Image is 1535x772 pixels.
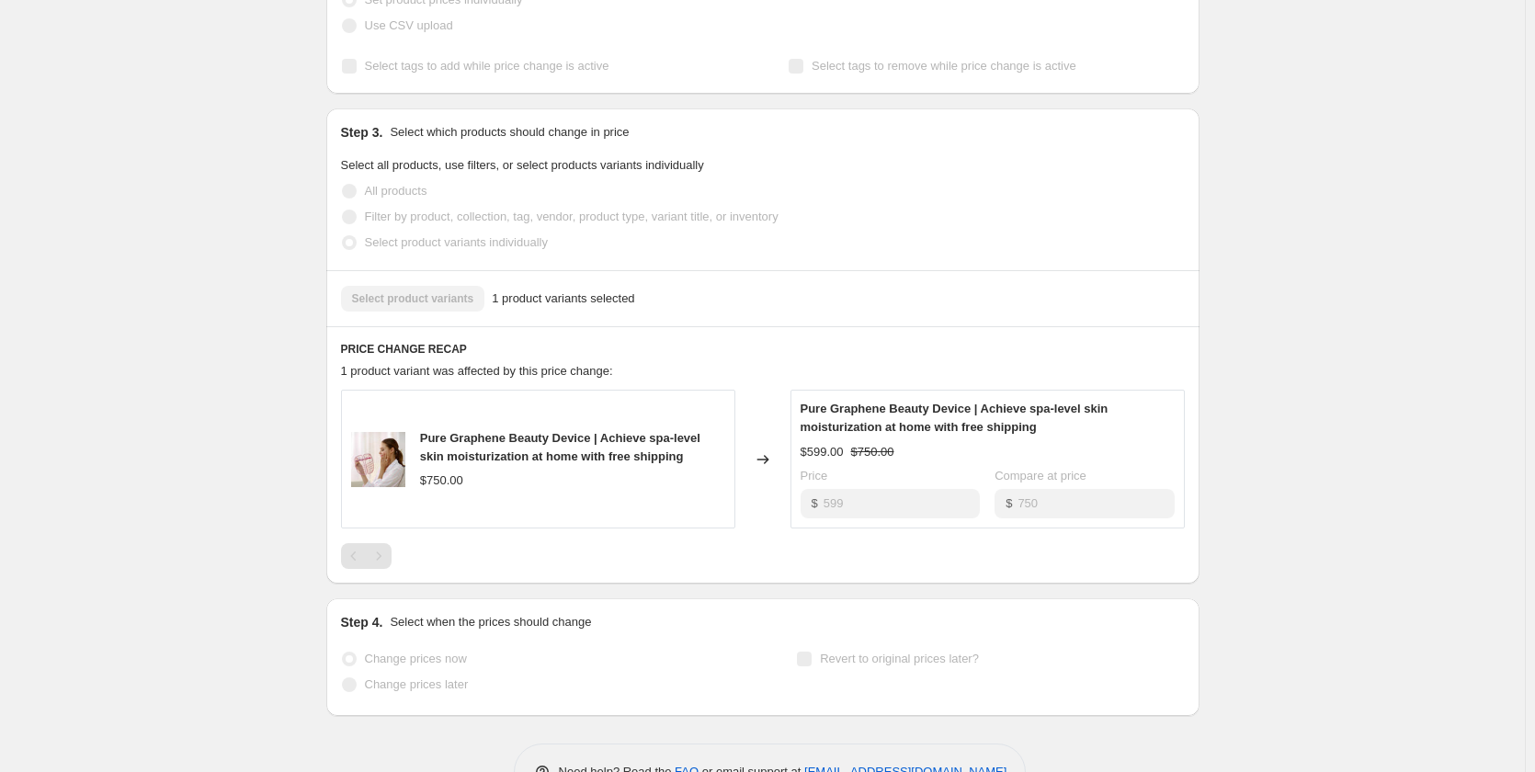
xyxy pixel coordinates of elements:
span: Select tags to add while price change is active [365,59,609,73]
span: Use CSV upload [365,18,453,32]
span: Pure Graphene Beauty Device | Achieve spa-level skin moisturization at home with free shipping [420,431,700,463]
span: $ [1006,496,1012,510]
h2: Step 3. [341,123,383,142]
span: Filter by product, collection, tag, vendor, product type, variant title, or inventory [365,210,779,223]
span: $ [812,496,818,510]
span: Select tags to remove while price change is active [812,59,1076,73]
span: All products [365,184,427,198]
span: 1 product variant was affected by this price change: [341,364,613,378]
span: Price [801,469,828,482]
nav: Pagination [341,543,392,569]
span: 1 product variants selected [492,289,634,308]
h6: PRICE CHANGE RECAP [341,342,1185,357]
span: Revert to original prices later? [820,652,979,665]
h2: Step 4. [341,613,383,631]
span: Select all products, use filters, or select products variants individually [341,158,704,172]
div: $599.00 [801,443,844,461]
span: Pure Graphene Beauty Device | Achieve spa-level skin moisturization at home with free shipping [801,402,1109,434]
span: Change prices now [365,652,467,665]
strike: $750.00 [851,443,894,461]
span: Select product variants individually [365,235,548,249]
span: Change prices later [365,677,469,691]
p: Select when the prices should change [390,613,591,631]
span: Compare at price [995,469,1086,482]
img: 20250625152142_8644a7fe-e133-4c5f-8337-2c9d9a1482b1_80x.jpg [351,432,405,487]
p: Select which products should change in price [390,123,629,142]
div: $750.00 [420,471,463,490]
